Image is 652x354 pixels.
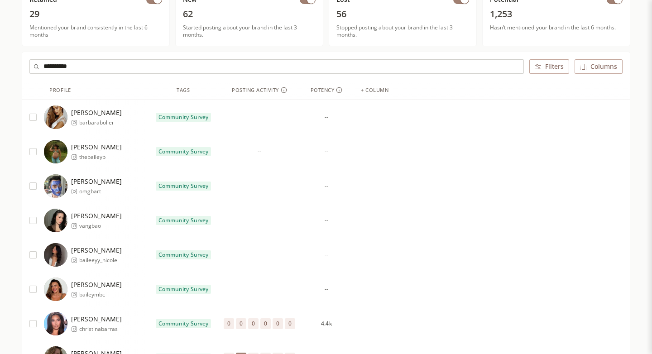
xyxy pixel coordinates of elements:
span: -- [325,148,328,155]
span: 4.4k [321,320,331,327]
span: barbaraboller [79,119,122,126]
span: 29 [29,8,162,20]
div: Tags [177,86,190,94]
span: baileeyy_nicole [79,257,122,264]
span: Mentioned your brand consistently in the last 6 months [29,24,162,38]
span: -- [325,217,328,224]
span: 0 [273,318,283,329]
span: 0 [248,318,259,329]
span: Community Survey [158,251,208,258]
div: Potency [311,86,343,94]
img: https://lookalike-images.influencerlist.ai/profiles/13dd9447-b105-4968-82f1-3276094e0875.jpg [44,105,67,129]
span: [PERSON_NAME] [71,280,122,289]
span: Community Survey [158,286,208,293]
span: -- [258,148,261,155]
span: christinabarras [79,325,122,333]
img: https://lookalike-images.influencerlist.ai/profiles/b47606de-4f31-4427-804b-f9c835c4477b.jpg [44,312,67,335]
button: Filters [529,59,569,74]
span: vangbao [79,222,122,230]
span: Community Survey [158,148,208,155]
span: [PERSON_NAME] [71,315,122,324]
span: [PERSON_NAME] [71,246,122,255]
img: https://lookalike-images.influencerlist.ai/profiles/27fe98d1-991a-4a00-b0f7-8663ecdd3792.jpg [44,140,67,163]
span: -- [325,114,328,121]
span: 0 [224,318,234,329]
img: https://lookalike-images.influencerlist.ai/profiles/47343ffc-8108-458c-977a-55b7e40040e0.jpg [44,277,67,301]
span: 0 [236,318,246,329]
button: Columns [575,59,623,74]
span: [PERSON_NAME] [71,177,122,186]
span: 0 [260,318,271,329]
span: 56 [336,8,469,20]
span: Started posting about your brand in the last 3 months. [183,24,316,38]
div: Posting Activity [232,86,287,94]
img: https://lookalike-images.influencerlist.ai/profiles/950d4926-3ac2-49a9-8cfd-b1b1cb787a37.jpg [44,243,67,267]
span: -- [325,286,328,293]
span: Stopped posting about your brand in the last 3 months. [336,24,469,38]
span: baileymbc [79,291,122,298]
span: Hasn’t mentioned your brand in the last 6 months. [490,24,623,31]
span: -- [325,182,328,190]
span: Community Survey [158,320,208,327]
span: [PERSON_NAME] [71,143,122,152]
span: [PERSON_NAME] [71,211,122,220]
span: omgbart [79,188,122,195]
span: 1,253 [490,8,623,20]
span: Community Survey [158,114,208,121]
span: thebaileyp [79,153,122,161]
div: + column [361,86,388,94]
div: Profile [49,86,71,94]
span: Community Survey [158,217,208,224]
span: 62 [183,8,316,20]
span: Community Survey [158,182,208,190]
span: [PERSON_NAME] [71,108,122,117]
img: https://lookalike-images.influencerlist.ai/profiles/932a35a3-4b74-45e9-8f33-1c04d7e772c8.jpg [44,209,67,232]
span: 0 [285,318,295,329]
img: https://lookalike-images.influencerlist.ai/profiles/491b4998-0a72-4688-8b2e-40a784562e34.jpg [44,174,67,198]
span: -- [325,251,328,258]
